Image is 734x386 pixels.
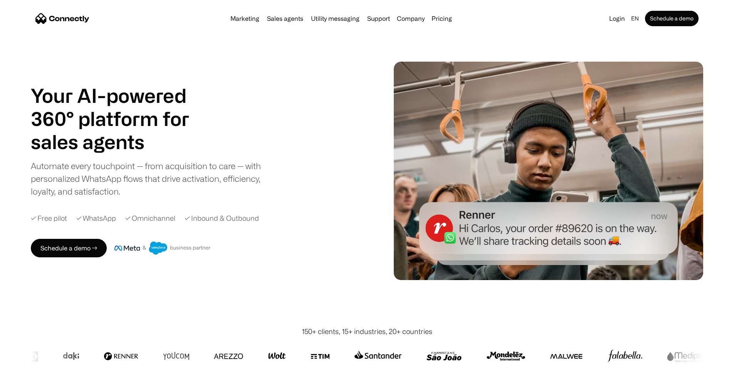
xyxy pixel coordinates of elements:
[308,15,363,22] a: Utility messaging
[31,130,208,153] div: carousel
[35,13,89,24] a: home
[31,84,208,130] h1: Your AI-powered 360° platform for
[31,130,208,153] h1: sales agents
[397,13,425,24] div: Company
[76,213,116,223] div: ✓ WhatsApp
[31,159,274,198] div: Automate every touchpoint — from acquisition to care — with personalized WhatsApp flows that driv...
[114,242,211,255] img: Meta and Salesforce business partner badge.
[264,15,306,22] a: Sales agents
[31,239,107,257] a: Schedule a demo →
[302,326,432,337] div: 150+ clients, 15+ industries, 20+ countries
[628,13,643,24] div: en
[364,15,393,22] a: Support
[395,13,427,24] div: Company
[606,13,628,24] a: Login
[227,15,262,22] a: Marketing
[15,373,46,383] ul: Language list
[125,213,175,223] div: ✓ Omnichannel
[428,15,455,22] a: Pricing
[8,372,46,383] aside: Language selected: English
[631,13,639,24] div: en
[185,213,259,223] div: ✓ Inbound & Outbound
[31,213,67,223] div: ✓ Free pilot
[645,11,699,26] a: Schedule a demo
[31,130,208,153] div: 1 of 4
